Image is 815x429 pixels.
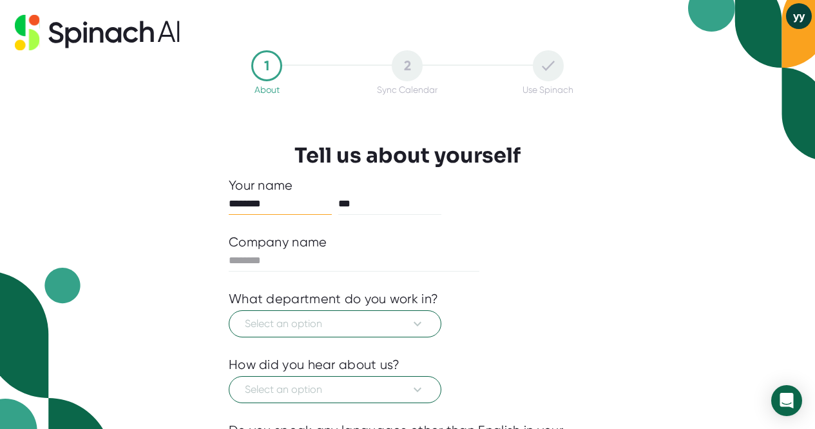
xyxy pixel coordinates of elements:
h3: Tell us about yourself [294,143,521,168]
div: Company name [229,234,327,250]
span: Select an option [245,316,425,332]
div: What department do you work in? [229,291,438,307]
div: Open Intercom Messenger [771,385,802,416]
div: Sync Calendar [377,85,437,95]
div: About [254,85,280,95]
button: Select an option [229,310,441,337]
div: Your name [229,177,586,194]
div: 1 [251,50,282,81]
button: Select an option [229,376,441,403]
span: Select an option [245,382,425,397]
div: How did you hear about us? [229,357,400,373]
div: Use Spinach [523,85,573,95]
button: yy [786,3,812,29]
div: 2 [392,50,423,81]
